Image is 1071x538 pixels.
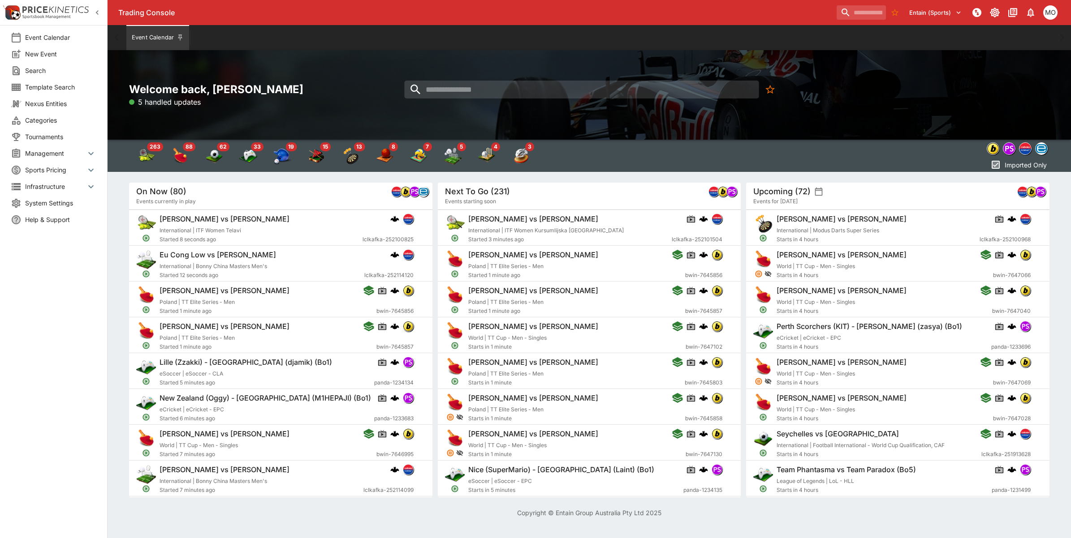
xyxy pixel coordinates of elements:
img: table_tennis.png [445,357,465,376]
div: Trading Console [118,8,833,17]
h6: Nice (SuperMario) - [GEOGRAPHIC_DATA] (Laint) (Bo1) [468,465,654,474]
div: pandascore [1003,142,1015,155]
img: esports.png [753,321,773,341]
button: No Bookmarks [888,5,902,20]
span: Events starting soon [445,197,496,206]
div: Basketball [376,147,393,165]
img: darts.png [753,213,773,233]
div: lclkafka [1020,213,1031,224]
img: logo-cerberus.svg [699,214,708,223]
span: bwin-7645858 [685,414,722,423]
img: badminton.png [136,249,156,269]
img: logo-cerberus.svg [1008,322,1017,331]
span: Started 3 minutes ago [468,235,672,244]
div: lclkafka [1019,142,1032,155]
span: Poland | TT Elite Series - Men [468,263,544,269]
span: Started 1 minute ago [468,271,685,280]
svg: Suspended [755,377,763,385]
img: badminton.png [136,464,156,484]
div: cerberus [1008,250,1017,259]
button: Mark O'Loughlan [1041,3,1060,22]
img: table_tennis.png [445,321,465,341]
img: bwin.png [712,357,722,367]
span: Events for [DATE] [753,197,798,206]
span: lclkafka-252100968 [980,235,1031,244]
span: World | TT Cup - Men - Singles [777,370,855,377]
span: lclkafka-252100825 [363,235,414,244]
span: Started 12 seconds ago [160,271,364,280]
span: bwin-7645857 [376,342,414,351]
img: logo-cerberus.svg [699,250,708,259]
img: table_tennis.png [136,428,156,448]
img: logo-cerberus.svg [1008,429,1017,438]
div: cerberus [699,358,708,367]
img: logo-cerberus.svg [1008,358,1017,367]
span: bwin-7647028 [993,414,1031,423]
svg: Open [451,234,459,242]
span: panda-1234135 [683,486,722,495]
svg: Open [451,306,459,314]
svg: Open [451,377,459,385]
img: bwin.png [712,393,722,403]
span: eCricket | eCricket - EPC [777,334,841,341]
img: logo-cerberus.svg [390,322,399,331]
input: search [837,5,886,20]
img: bwin.png [401,187,410,196]
img: table_tennis.png [136,321,156,341]
img: logo-cerberus.svg [390,393,399,402]
div: Tennis [137,147,155,165]
img: table_tennis.png [753,393,773,412]
div: Snooker [307,147,325,165]
div: bwin [717,186,728,197]
img: table_tennis [171,147,189,165]
img: bwin.png [712,321,722,331]
img: logo-cerberus.svg [699,429,708,438]
div: Volleyball [410,147,428,165]
svg: Suspended [755,270,763,278]
img: pandascore.png [1036,187,1045,196]
div: bwin [400,186,411,197]
h2: Welcome back, [PERSON_NAME] [129,82,432,96]
span: Started 1 minute ago [468,307,685,316]
h6: [PERSON_NAME] vs [PERSON_NAME] [468,286,598,295]
div: cerberus [1008,358,1017,367]
svg: Open [142,234,150,242]
img: bwin.png [718,187,728,196]
span: Starts in 4 hours [777,342,991,351]
div: bwin [712,321,722,332]
div: lclkafka [708,186,719,197]
svg: Open [760,306,768,314]
img: basketball [376,147,393,165]
img: darts [341,147,359,165]
img: esports.png [445,464,465,484]
img: pandascore.png [403,357,413,367]
img: logo-cerberus.svg [390,214,399,223]
span: New Event [25,49,96,59]
img: bwin.png [712,429,722,439]
span: Search [25,66,96,75]
span: International | Modus Darts Super Series [777,227,879,234]
img: bwin.png [1021,357,1031,367]
svg: Hidden [764,270,772,278]
div: lclkafka [391,186,402,197]
img: tennis.png [136,213,156,233]
img: lclkafka.png [1021,429,1031,439]
span: Nexus Entities [25,99,96,108]
span: panda-1233683 [374,414,414,423]
div: bwin [1020,249,1031,260]
div: Darts [341,147,359,165]
img: PriceKinetics Logo [3,4,21,21]
h6: [PERSON_NAME] vs [PERSON_NAME] [468,214,598,224]
span: Help & Support [25,215,96,224]
h5: On Now (80) [136,186,186,196]
button: NOT Connected to PK [969,4,985,21]
img: logo-cerberus.svg [699,358,708,367]
img: baseball [273,147,291,165]
img: table_tennis.png [445,428,465,448]
span: bwin-7645856 [376,307,414,316]
span: Started 8 seconds ago [160,235,363,244]
div: pandascore [1020,321,1031,332]
img: pandascore.png [403,393,413,403]
img: lclkafka.png [403,250,413,260]
h6: [PERSON_NAME] vs [PERSON_NAME] [160,465,289,474]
